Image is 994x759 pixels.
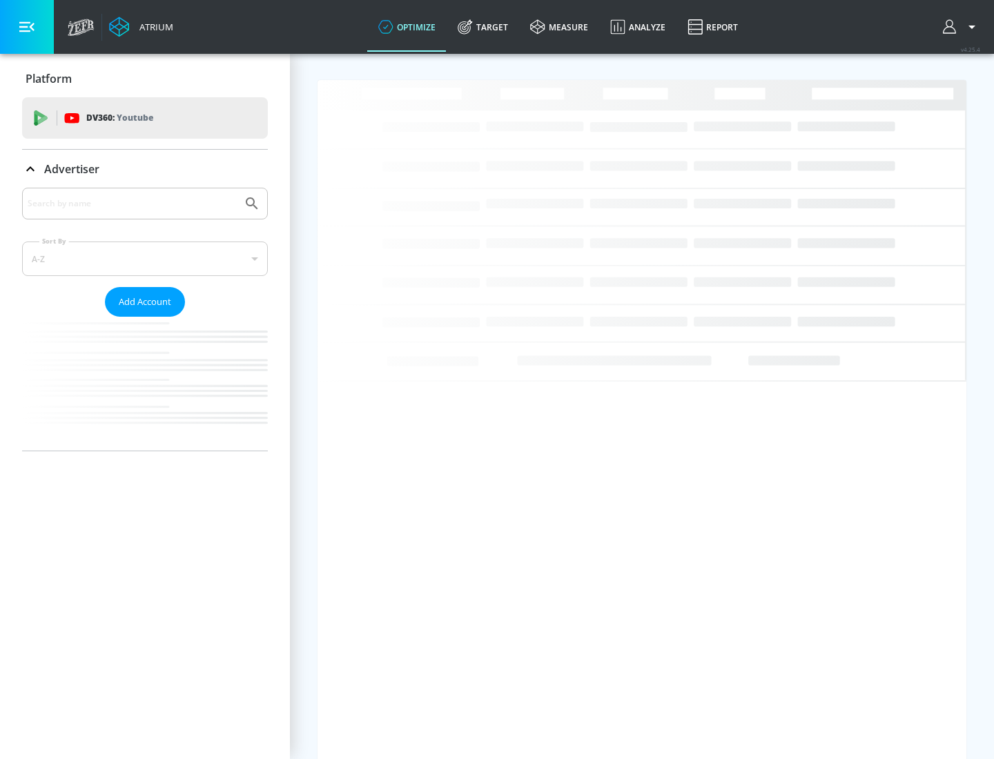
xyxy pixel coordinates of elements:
a: optimize [367,2,447,52]
button: Add Account [105,287,185,317]
a: Analyze [599,2,676,52]
div: Platform [22,59,268,98]
a: Report [676,2,749,52]
label: Sort By [39,237,69,246]
div: A-Z [22,241,268,276]
nav: list of Advertiser [22,317,268,451]
span: Add Account [119,294,171,310]
div: Atrium [134,21,173,33]
a: Target [447,2,519,52]
div: Advertiser [22,150,268,188]
div: DV360: Youtube [22,97,268,139]
div: Advertiser [22,188,268,451]
p: Youtube [117,110,153,125]
span: v 4.25.4 [961,46,980,53]
p: Advertiser [44,161,99,177]
input: Search by name [28,195,237,213]
p: DV360: [86,110,153,126]
p: Platform [26,71,72,86]
a: Atrium [109,17,173,37]
a: measure [519,2,599,52]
